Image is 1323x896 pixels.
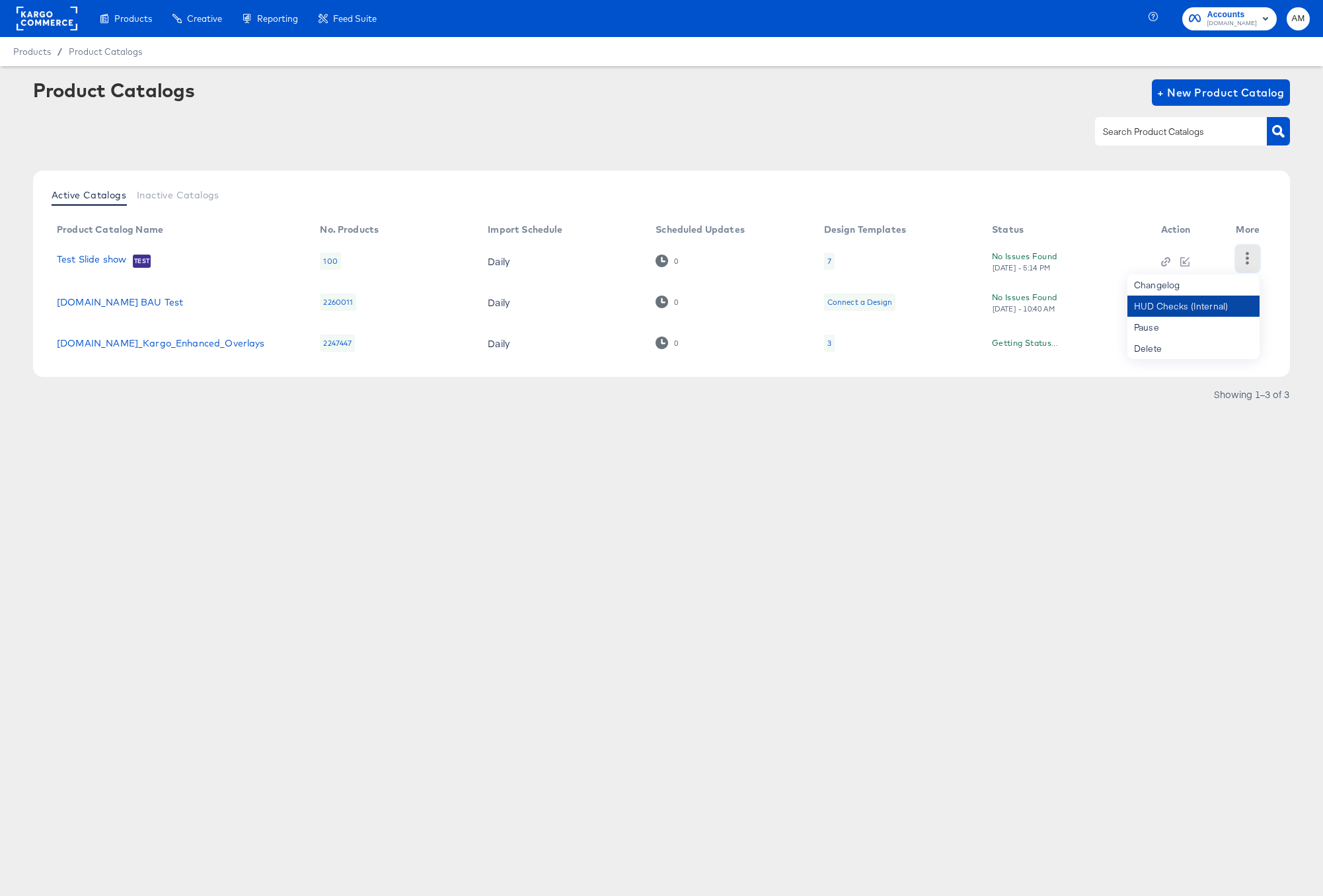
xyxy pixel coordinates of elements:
div: Import Schedule [488,224,562,235]
div: 3 [827,338,831,348]
button: Accounts[DOMAIN_NAME] [1182,7,1277,30]
td: Daily [477,323,645,364]
div: 3 [824,335,835,352]
div: No. Products [320,224,379,235]
button: AM [1287,7,1310,30]
div: HUD Checks (Internal) [1127,296,1260,317]
div: Connect a Design [827,297,892,307]
div: 7 [824,253,835,270]
div: Connect a Design [824,294,895,311]
div: 0 [673,257,679,266]
div: Product Catalogs [33,79,194,101]
div: 0 [673,298,679,307]
span: [DOMAIN_NAME] [1207,19,1257,29]
div: Product Catalog Name [57,224,163,235]
input: Search Product Catalogs [1100,124,1241,140]
span: Products [114,13,152,24]
span: Creative [187,13,222,24]
span: Reporting [257,13,298,24]
div: Showing 1–3 of 3 [1213,389,1290,399]
span: Test [133,256,151,266]
span: Inactive Catalogs [137,190,219,200]
span: Feed Suite [333,13,377,24]
a: Test Slide show [57,254,126,267]
button: + New Product Catalog [1152,79,1290,106]
div: 2247447 [320,335,355,352]
span: / [51,46,69,57]
div: Scheduled Updates [656,224,745,235]
span: Products [13,46,51,57]
div: 0 [656,337,679,349]
a: [DOMAIN_NAME] BAU Test [57,297,183,307]
div: 100 [320,253,340,270]
div: Changelog [1127,274,1260,296]
span: Accounts [1207,8,1257,22]
td: Daily [477,282,645,323]
div: 2260011 [320,294,356,311]
td: Daily [477,241,645,282]
span: Active Catalogs [52,190,126,200]
div: 7 [827,256,831,266]
th: Action [1151,220,1226,241]
a: [DOMAIN_NAME]_Kargo_Enhanced_Overlays [57,338,265,348]
th: Status [981,220,1151,241]
div: 0 [656,296,679,308]
span: AM [1292,11,1304,26]
a: Product Catalogs [69,46,142,57]
th: More [1225,220,1275,241]
div: 0 [656,255,679,267]
span: + New Product Catalog [1157,83,1285,102]
div: 0 [673,339,679,348]
div: Pause [1127,317,1260,338]
div: Design Templates [824,224,906,235]
div: Delete [1127,338,1260,359]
